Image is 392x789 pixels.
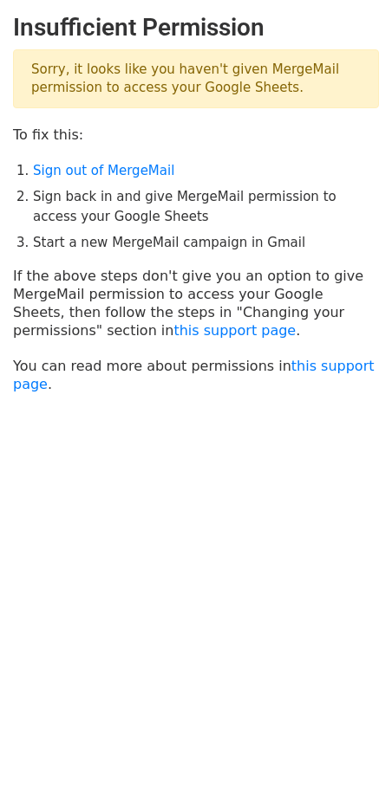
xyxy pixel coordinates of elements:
li: Start a new MergeMail campaign in Gmail [33,233,379,253]
p: If the above steps don't give you an option to give MergeMail permission to access your Google Sh... [13,267,379,340]
p: You can read more about permissions in . [13,357,379,393]
a: this support page [13,358,375,392]
p: To fix this: [13,126,379,144]
a: this support page [173,322,296,339]
p: Sorry, it looks like you haven't given MergeMail permission to access your Google Sheets. [13,49,379,108]
a: Sign out of MergeMail [33,163,174,178]
li: Sign back in and give MergeMail permission to access your Google Sheets [33,187,379,226]
h2: Insufficient Permission [13,13,379,42]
